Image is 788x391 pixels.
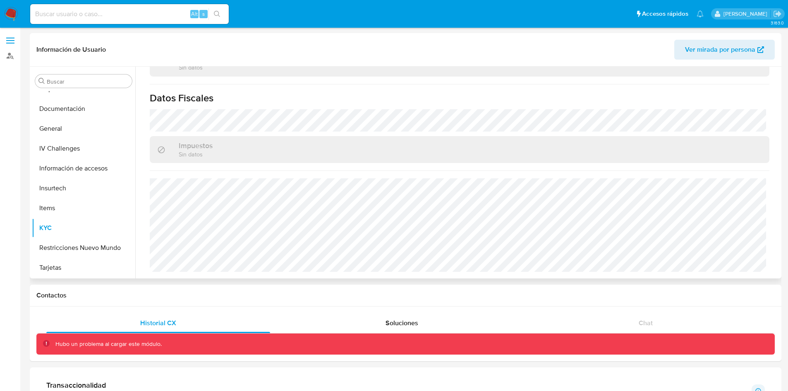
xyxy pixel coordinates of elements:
h1: Contactos [36,291,775,300]
button: Tarjetas [32,258,135,278]
span: Alt [191,10,198,18]
span: Accesos rápidos [642,10,688,18]
span: Historial CX [140,318,176,328]
button: Documentación [32,99,135,119]
button: Restricciones Nuevo Mundo [32,238,135,258]
h3: Impuestos [179,141,213,150]
button: Ver mirada por persona [674,40,775,60]
h1: Datos Fiscales [150,92,769,104]
button: Insurtech [32,178,135,198]
span: Ver mirada por persona [685,40,755,60]
span: Soluciones [386,318,418,328]
div: ImpuestosSin datos [150,136,769,163]
button: Buscar [38,78,45,84]
a: Notificaciones [697,10,704,17]
p: Hubo un problema al cargar este módulo. [55,340,162,348]
p: Sin datos [179,150,213,158]
input: Buscar [47,78,129,85]
p: Sin datos [179,63,266,71]
h1: Información de Usuario [36,46,106,54]
a: Salir [773,10,782,18]
button: IV Challenges [32,139,135,158]
button: Items [32,198,135,218]
button: search-icon [208,8,225,20]
button: KYC [32,218,135,238]
span: s [202,10,205,18]
button: General [32,119,135,139]
span: Chat [639,318,653,328]
input: Buscar usuario o caso... [30,9,229,19]
button: Información de accesos [32,158,135,178]
p: ext_jesssali@mercadolibre.com.mx [723,10,770,18]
